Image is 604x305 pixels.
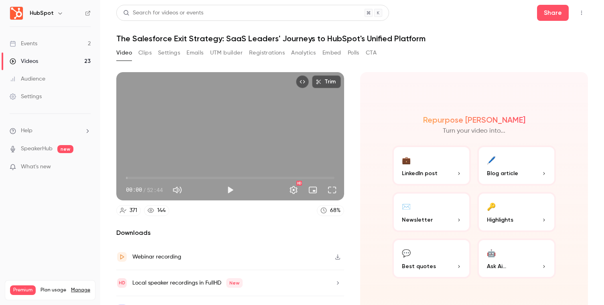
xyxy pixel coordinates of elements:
button: UTM builder [210,46,243,59]
span: New [226,278,243,288]
div: 371 [130,206,137,215]
span: What's new [21,163,51,171]
div: 144 [157,206,166,215]
h2: Repurpose [PERSON_NAME] [423,115,525,125]
img: HubSpot [10,7,23,20]
button: Polls [348,46,359,59]
h6: HubSpot [30,9,54,17]
a: 371 [116,205,141,216]
span: 52:44 [147,186,163,194]
span: new [57,145,73,153]
button: Settings [158,46,180,59]
span: Plan usage [41,287,66,293]
div: 💼 [402,154,411,166]
span: Help [21,127,32,135]
button: 🤖Ask Ai... [477,238,556,279]
button: 💼LinkedIn post [392,145,471,186]
span: Ask Ai... [487,262,506,271]
div: Local speaker recordings in FullHD [132,278,243,288]
button: 🔑Highlights [477,192,556,232]
h1: The Salesforce Exit Strategy: SaaS Leaders' Journeys to HubSpot's Unified Platform [116,34,588,43]
button: Full screen [324,182,340,198]
a: 144 [144,205,169,216]
button: Play [222,182,238,198]
span: Newsletter [402,216,433,224]
div: HD [296,181,302,186]
a: 68% [317,205,344,216]
button: Registrations [249,46,285,59]
a: SpeakerHub [21,145,53,153]
span: Best quotes [402,262,436,271]
div: Search for videos or events [123,9,203,17]
div: 68 % [330,206,341,215]
button: 💬Best quotes [392,238,471,279]
button: CTA [366,46,377,59]
div: Videos [10,57,38,65]
div: Webinar recording [132,252,181,262]
button: Trim [312,75,341,88]
button: Turn on miniplayer [305,182,321,198]
span: LinkedIn post [402,169,438,178]
p: Turn your video into... [443,126,505,136]
button: Share [537,5,569,21]
div: 🖊️ [487,154,496,166]
div: ✉️ [402,200,411,212]
button: Top Bar Actions [575,6,588,19]
div: 00:00 [126,186,163,194]
span: / [143,186,146,194]
button: Embed video [296,75,309,88]
a: Manage [71,287,90,293]
button: 🖊️Blog article [477,145,556,186]
button: Embed [322,46,341,59]
div: Audience [10,75,45,83]
span: Blog article [487,169,518,178]
button: Clips [138,46,152,59]
button: Mute [169,182,185,198]
div: Events [10,40,37,48]
div: 🤖 [487,246,496,259]
div: Settings [10,93,42,101]
h2: Downloads [116,228,344,238]
li: help-dropdown-opener [10,127,91,135]
button: Analytics [291,46,316,59]
iframe: Noticeable Trigger [81,164,91,171]
button: ✉️Newsletter [392,192,471,232]
span: Premium [10,285,36,295]
div: 🔑 [487,200,496,212]
span: 00:00 [126,186,142,194]
button: Emails [186,46,203,59]
button: Video [116,46,132,59]
button: Settings [286,182,302,198]
span: Highlights [487,216,513,224]
div: 💬 [402,246,411,259]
